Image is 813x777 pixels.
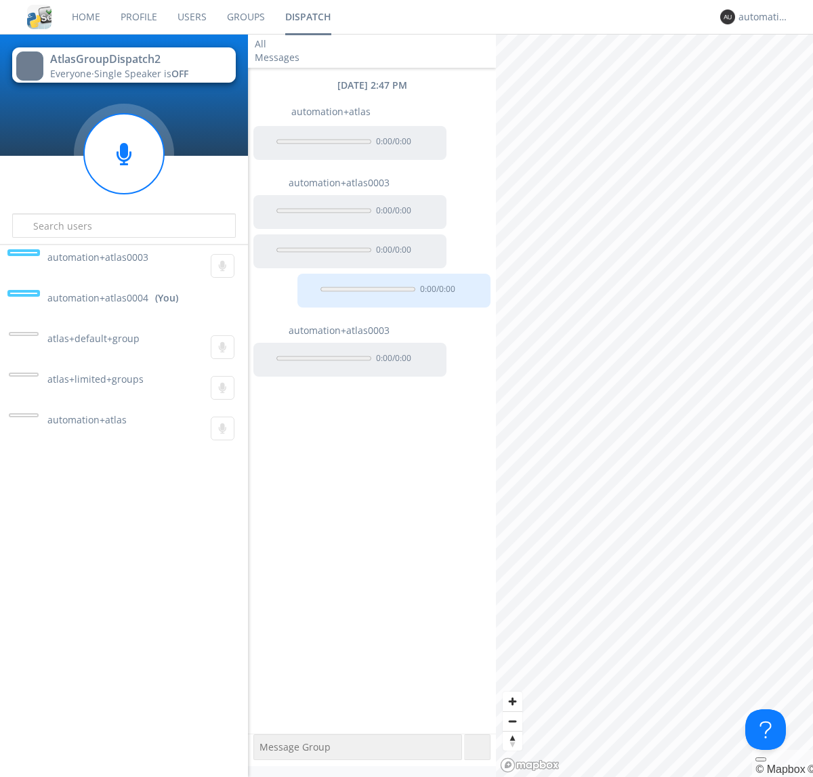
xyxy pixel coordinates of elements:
div: Everyone · [50,67,203,81]
div: [DATE] 2:47 PM [248,79,496,92]
span: Zoom out [503,712,522,731]
span: automation+atlas0003 [289,324,390,337]
span: 0:00 / 0:00 [371,244,411,259]
iframe: Toggle Customer Support [745,709,786,750]
img: orion-labs-logo.svg [10,415,37,416]
div: (You) [155,291,178,305]
a: Mapbox logo [500,757,560,773]
span: 0:00 / 0:00 [371,205,411,219]
div: AtlasGroupDispatch2 [50,51,203,67]
img: Translation enabled [212,118,236,142]
span: automation+atlas0003 [47,251,148,264]
img: orion-labs-logo.svg [10,293,37,294]
span: OFF [171,67,188,80]
span: Single Speaker is [94,67,188,80]
button: Reset bearing to north [503,731,522,751]
button: Toggle attribution [755,757,766,761]
span: atlas+limited+groups [47,373,144,385]
img: orion-labs-logo.svg [10,252,37,253]
span: automation+atlas0004 [47,291,148,305]
button: Zoom in [503,692,522,711]
span: 0:00 / 0:00 [371,135,411,150]
div: automation+atlas0004 [738,10,789,24]
input: Search users [12,213,235,238]
button: AtlasGroupDispatch2Everyone·Single Speaker isOFF [12,47,235,83]
button: Zoom out [503,711,522,731]
img: cddb5a64eb264b2086981ab96f4c1ba7 [27,5,51,29]
a: Mapbox [755,763,805,775]
img: 373638.png [720,9,735,24]
span: automation+atlas [291,105,371,119]
img: 373638.png [16,51,43,81]
img: orion-labs-logo.svg [10,333,37,335]
span: automation+atlas0003 [289,176,390,190]
span: automation+atlas [47,413,127,426]
div: All Messages [255,37,309,64]
span: 0:00 / 0:00 [415,283,455,298]
span: atlas+default+group [47,332,140,345]
span: 0:00 / 0:00 [371,352,411,367]
img: orion-labs-logo.svg [10,374,37,375]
